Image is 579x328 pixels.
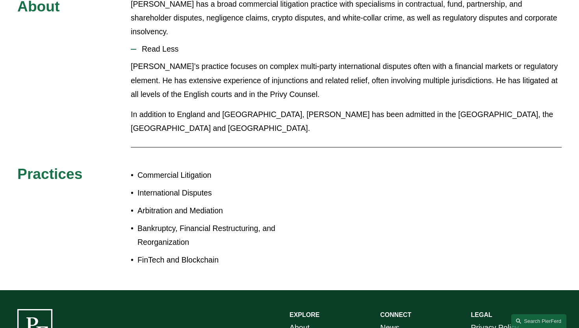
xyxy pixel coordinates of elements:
a: Search this site [511,314,566,328]
p: Bankruptcy, Financial Restructuring, and Reorganization [137,222,289,249]
p: [PERSON_NAME]’s practice focuses on complex multi-party international disputes often with a finan... [131,60,562,101]
button: Read Less [131,39,562,60]
p: International Disputes [137,186,289,200]
p: FinTech and Blockchain [137,253,289,267]
p: In addition to England and [GEOGRAPHIC_DATA], [PERSON_NAME] has been admitted in the [GEOGRAPHIC_... [131,108,562,135]
strong: LEGAL [471,311,492,318]
div: Read Less [131,60,562,141]
p: Commercial Litigation [137,168,289,182]
p: Arbitration and Mediation [137,204,289,218]
strong: CONNECT [380,311,411,318]
span: Read Less [136,45,562,54]
strong: EXPLORE [289,311,319,318]
span: Practices [17,166,82,182]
